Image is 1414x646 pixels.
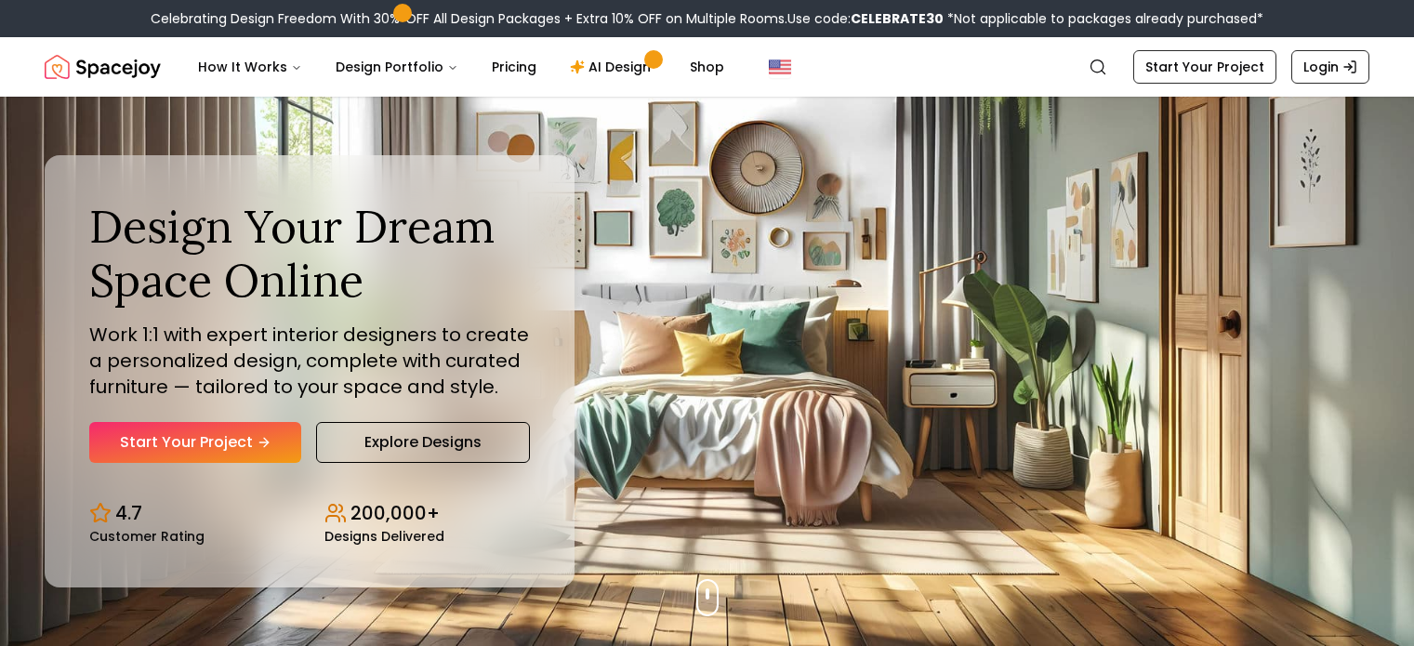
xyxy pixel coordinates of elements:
b: CELEBRATE30 [851,9,944,28]
a: Pricing [477,48,551,86]
span: *Not applicable to packages already purchased* [944,9,1263,28]
a: AI Design [555,48,671,86]
button: How It Works [183,48,317,86]
p: Work 1:1 with expert interior designers to create a personalized design, complete with curated fu... [89,322,530,400]
a: Shop [675,48,739,86]
a: Explore Designs [316,422,530,463]
img: United States [769,56,791,78]
p: 200,000+ [350,500,440,526]
small: Designs Delivered [324,530,444,543]
a: Login [1291,50,1369,84]
img: Spacejoy Logo [45,48,161,86]
nav: Global [45,37,1369,97]
p: 4.7 [115,500,142,526]
a: Spacejoy [45,48,161,86]
span: Use code: [787,9,944,28]
a: Start Your Project [1133,50,1276,84]
div: Design stats [89,485,530,543]
a: Start Your Project [89,422,301,463]
small: Customer Rating [89,530,205,543]
nav: Main [183,48,739,86]
button: Design Portfolio [321,48,473,86]
h1: Design Your Dream Space Online [89,200,530,307]
div: Celebrating Design Freedom With 30% OFF All Design Packages + Extra 10% OFF on Multiple Rooms. [151,9,1263,28]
